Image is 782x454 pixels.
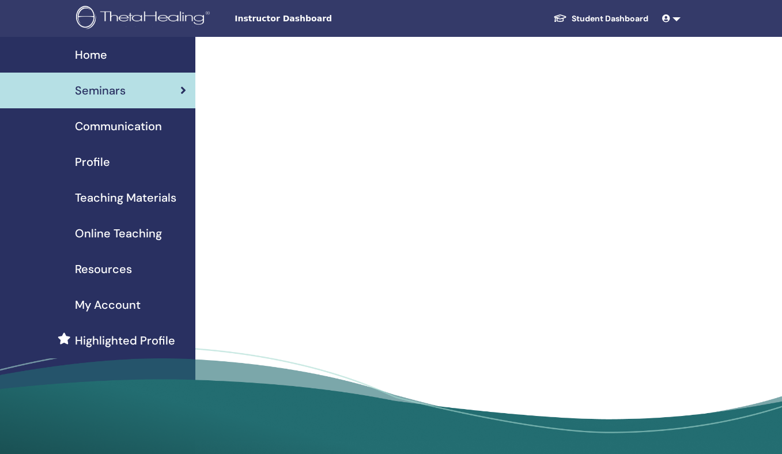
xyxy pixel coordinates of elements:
span: Profile [75,153,110,171]
span: Instructor Dashboard [235,13,407,25]
img: graduation-cap-white.svg [553,13,567,23]
span: Online Teaching [75,225,162,242]
span: Teaching Materials [75,189,176,206]
span: Resources [75,260,132,278]
span: Communication [75,118,162,135]
span: My Account [75,296,141,313]
span: Seminars [75,82,126,99]
span: Home [75,46,107,63]
a: Student Dashboard [544,8,658,29]
span: Highlighted Profile [75,332,175,349]
img: logo.png [76,6,214,32]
